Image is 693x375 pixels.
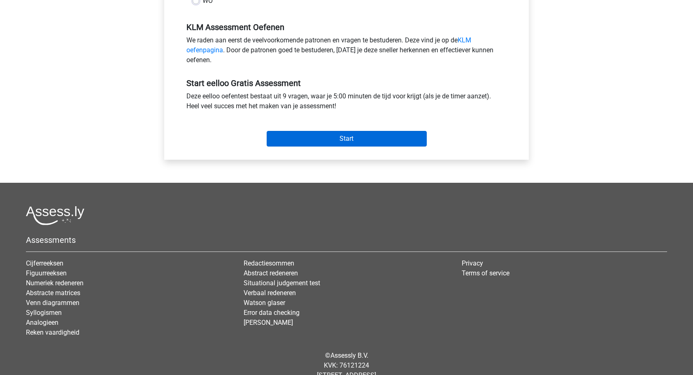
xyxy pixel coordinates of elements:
[180,91,513,114] div: Deze eelloo oefentest bestaat uit 9 vragen, waar je 5:00 minuten de tijd voor krijgt (als je de t...
[462,269,509,277] a: Terms of service
[26,269,67,277] a: Figuurreeksen
[26,235,667,245] h5: Assessments
[330,352,368,359] a: Assessly B.V.
[26,299,79,307] a: Venn diagrammen
[244,319,293,326] a: [PERSON_NAME]
[244,299,285,307] a: Watson glaser
[26,206,84,225] img: Assessly logo
[244,259,294,267] a: Redactiesommen
[186,22,507,32] h5: KLM Assessment Oefenen
[26,319,58,326] a: Analogieen
[462,259,483,267] a: Privacy
[26,259,63,267] a: Cijferreeksen
[180,35,513,68] div: We raden aan eerst de veelvoorkomende patronen en vragen te bestuderen. Deze vind je op de . Door...
[244,289,296,297] a: Verbaal redeneren
[26,279,84,287] a: Numeriek redeneren
[26,309,62,317] a: Syllogismen
[267,131,427,147] input: Start
[186,78,507,88] h5: Start eelloo Gratis Assessment
[244,309,300,317] a: Error data checking
[26,328,79,336] a: Reken vaardigheid
[244,279,320,287] a: Situational judgement test
[244,269,298,277] a: Abstract redeneren
[26,289,80,297] a: Abstracte matrices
